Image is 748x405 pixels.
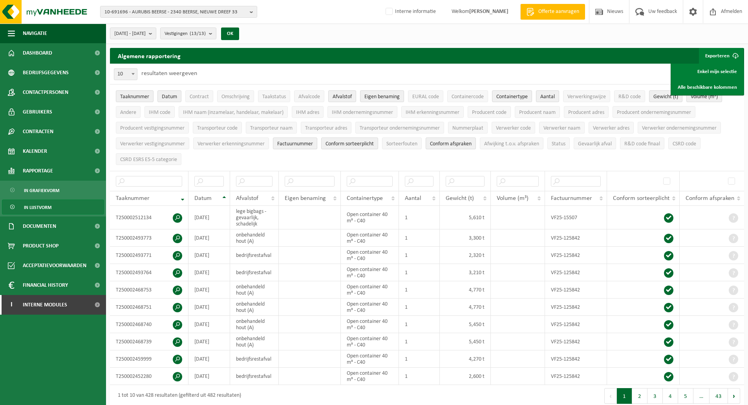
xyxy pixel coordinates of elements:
span: Nummerplaat [452,125,483,131]
span: Volume (m³) [691,94,718,100]
button: OmschrijvingOmschrijving: Activate to sort [217,90,254,102]
button: Afwijking t.o.v. afsprakenAfwijking t.o.v. afspraken: Activate to sort [480,137,543,149]
span: Datum [162,94,177,100]
label: Interne informatie [384,6,436,18]
td: onbehandeld hout (A) [230,333,279,350]
td: VF25-125842 [545,229,607,247]
button: Volume (m³)Volume (m³): Activate to sort [686,90,722,102]
button: Producent codeProducent code: Activate to sort [468,106,511,118]
td: [DATE] [188,350,230,368]
td: bedrijfsrestafval [230,350,279,368]
span: Conform sorteerplicht [326,141,374,147]
a: Offerte aanvragen [520,4,585,20]
button: Conform afspraken : Activate to sort [426,137,476,149]
span: Bedrijfsgegevens [23,63,69,82]
td: Open container 40 m³ - C40 [341,333,399,350]
td: 1 [399,368,440,385]
span: Verwerker ondernemingsnummer [642,125,717,131]
span: Datum [194,195,212,202]
span: I [8,295,15,315]
span: Product Shop [23,236,59,256]
td: Open container 40 m³ - C40 [341,247,399,264]
span: [DATE] - [DATE] [114,28,146,40]
span: Factuurnummer [277,141,313,147]
span: Eigen benaming [285,195,326,202]
td: onbehandeld hout (A) [230,299,279,316]
td: 1 [399,247,440,264]
span: Acceptatievoorwaarden [23,256,86,275]
span: Conform afspraken [430,141,472,147]
td: [DATE] [188,264,230,281]
a: In lijstvorm [2,200,104,214]
span: Verwerker erkenningsnummer [198,141,265,147]
button: AantalAantal: Activate to sort [536,90,559,102]
td: 5,450 t [440,333,491,350]
button: Producent adresProducent adres: Activate to sort [564,106,609,118]
td: Open container 40 m³ - C40 [341,229,399,247]
button: AfvalcodeAfvalcode: Activate to sort [294,90,324,102]
span: Producent vestigingsnummer [120,125,185,131]
span: Interne modules [23,295,67,315]
button: Verwerker adresVerwerker adres: Activate to sort [589,122,634,134]
a: Alle beschikbare kolommen [672,79,743,95]
td: 1 [399,333,440,350]
span: Volume (m³) [497,195,529,202]
button: Exporteren [699,48,743,64]
span: In grafiekvorm [24,183,59,198]
span: Andere [120,110,136,115]
td: VF25-125842 [545,350,607,368]
count: (13/13) [190,31,206,36]
td: VF25-125842 [545,247,607,264]
td: T250002452280 [110,368,188,385]
span: CSRD ESRS E5-5 categorie [120,157,177,163]
span: Verwerkingswijze [567,94,606,100]
span: IHM ondernemingsnummer [332,110,393,115]
span: Verwerker adres [593,125,629,131]
button: Vestigingen(13/13) [160,27,216,39]
td: 5,450 t [440,316,491,333]
span: Containertype [347,195,383,202]
span: Kalender [23,141,47,161]
td: VF25-125842 [545,299,607,316]
span: Sorteerfouten [386,141,417,147]
span: Financial History [23,275,68,295]
span: Producent adres [568,110,604,115]
span: Producent ondernemingsnummer [617,110,691,115]
button: Verwerker ondernemingsnummerVerwerker ondernemingsnummer: Activate to sort [638,122,721,134]
td: [DATE] [188,247,230,264]
td: Open container 40 m³ - C40 [341,264,399,281]
button: CSRD ESRS E5-5 categorieCSRD ESRS E5-5 categorie: Activate to sort [116,153,181,165]
span: In lijstvorm [24,200,51,215]
span: Transporteur naam [250,125,293,131]
button: OK [221,27,239,40]
td: 1 [399,206,440,229]
td: Open container 40 m³ - C40 [341,368,399,385]
button: ContainertypeContainertype: Activate to sort [492,90,532,102]
span: Taakstatus [262,94,286,100]
td: onbehandeld hout (A) [230,281,279,299]
button: TaaknummerTaaknummer: Activate to remove sorting [116,90,154,102]
td: onbehandeld hout (A) [230,229,279,247]
button: IHM codeIHM code: Activate to sort [144,106,175,118]
a: Enkel mijn selectie [672,64,743,79]
td: 4,270 t [440,350,491,368]
td: T250002493764 [110,264,188,281]
button: Verwerker erkenningsnummerVerwerker erkenningsnummer: Activate to sort [193,137,269,149]
span: Factuurnummer [551,195,592,202]
td: 2,600 t [440,368,491,385]
button: 3 [647,388,663,404]
button: NummerplaatNummerplaat: Activate to sort [448,122,488,134]
button: Verwerker naamVerwerker naam: Activate to sort [539,122,585,134]
span: Producent code [472,110,507,115]
td: VF25-125842 [545,333,607,350]
td: VF25-15507 [545,206,607,229]
td: 4,770 t [440,299,491,316]
span: Gewicht (t) [653,94,678,100]
button: Previous [604,388,617,404]
span: Transporteur adres [305,125,347,131]
td: T250002468753 [110,281,188,299]
span: 10-691696 - AURUBIS BEERSE - 2340 BEERSE, NIEUWE DREEF 33 [104,6,247,18]
span: Conform afspraken [686,195,734,202]
strong: [PERSON_NAME] [469,9,508,15]
td: T250002493773 [110,229,188,247]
